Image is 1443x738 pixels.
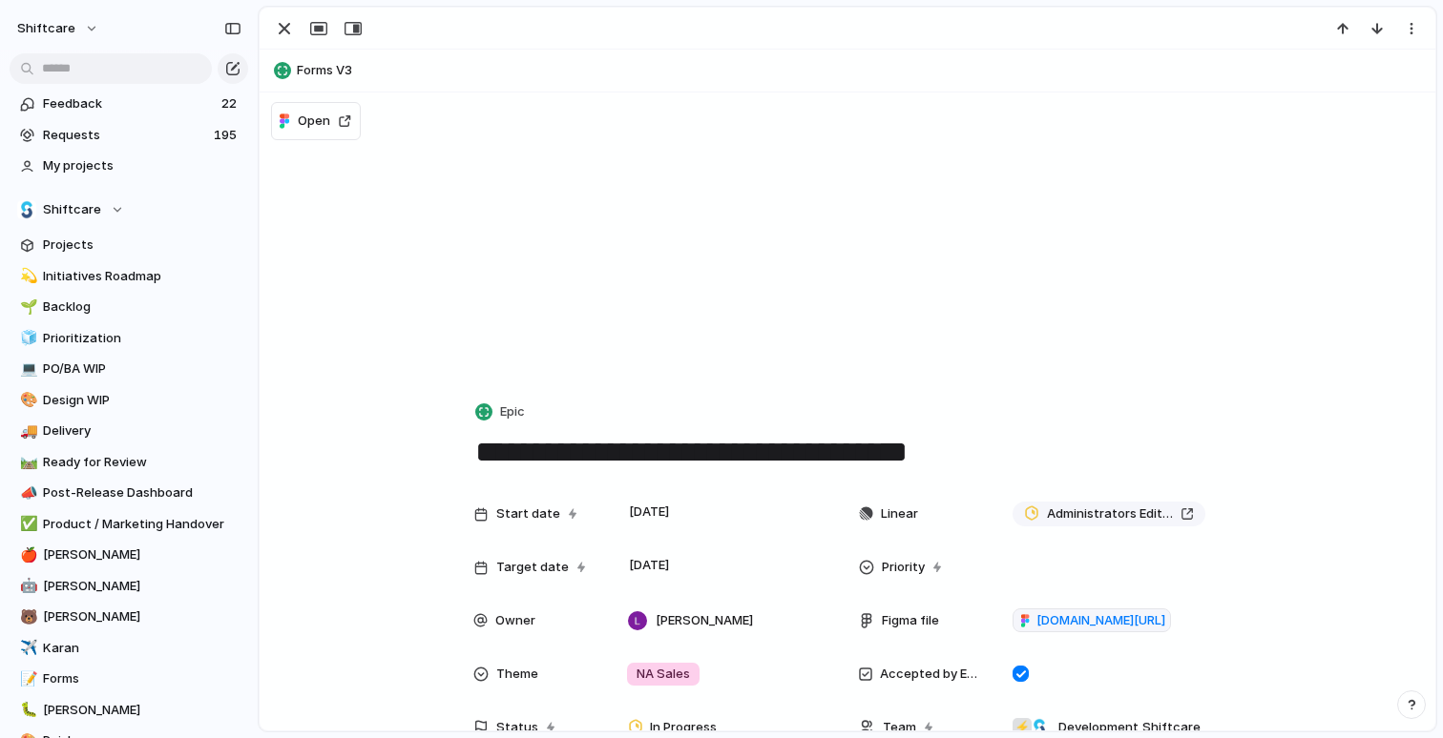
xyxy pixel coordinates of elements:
div: 🍎 [20,544,33,566]
span: In Progress [650,718,717,737]
div: 🐻 [20,606,33,628]
div: 🎨 [20,389,33,411]
button: 🛤️ [17,453,36,472]
a: My projects [10,152,248,180]
div: 📝 [20,668,33,690]
span: PO/BA WIP [43,359,241,379]
div: 💻 [20,359,33,380]
button: Shiftcare [10,195,248,224]
span: Initiatives Roadmap [43,267,241,286]
div: 🛤️ [20,451,33,473]
div: 📣 [20,482,33,504]
span: Backlog [43,297,241,317]
div: ✈️ [20,637,33,659]
div: 🚚 [20,420,33,442]
span: [DATE] [624,554,675,577]
button: 📣 [17,483,36,502]
span: Design WIP [43,391,241,410]
span: Owner [495,611,535,630]
a: [DOMAIN_NAME][URL] [1013,608,1171,633]
div: 💻PO/BA WIP [10,355,248,383]
span: shiftcare [17,19,75,38]
span: Ready for Review [43,453,241,472]
span: Open [298,112,330,131]
div: 🐛 [20,699,33,721]
a: 💫Initiatives Roadmap [10,262,248,291]
span: Post-Release Dashboard [43,483,241,502]
span: Accepted by Engineering [880,665,981,684]
span: [PERSON_NAME] [43,577,241,596]
a: 🚚Delivery [10,417,248,445]
button: Open [271,102,361,140]
button: 🤖 [17,577,36,596]
a: 🧊Prioritization [10,324,248,353]
a: 🎨Design WIP [10,386,248,415]
div: 💫 [20,265,33,287]
button: 💻 [17,359,36,379]
span: 22 [221,94,240,113]
a: 🌱Backlog [10,293,248,321]
div: ✅ [20,513,33,535]
div: 🧊 [20,327,33,349]
a: Feedback22 [10,90,248,118]
button: shiftcare [9,13,109,44]
a: Administrators Edit Submitted Forms [1013,502,1205,526]
a: 🐻[PERSON_NAME] [10,603,248,631]
span: Theme [496,665,538,684]
div: ⚡ [1013,718,1032,737]
span: Feedback [43,94,216,113]
a: 📣Post-Release Dashboard [10,479,248,507]
a: 🐛[PERSON_NAME] [10,696,248,725]
a: Projects [10,231,248,259]
span: Prioritization [43,329,241,348]
span: Status [496,718,538,737]
span: Linear [881,504,918,523]
button: Epic [471,399,531,426]
span: Shiftcare [43,200,101,219]
div: 🛤️Ready for Review [10,448,248,477]
span: 195 [214,126,240,145]
span: NA Sales [637,665,690,684]
span: Forms [43,669,241,688]
button: 🌱 [17,297,36,317]
div: 🌱 [20,297,33,318]
div: 🤖[PERSON_NAME] [10,572,248,601]
span: My projects [43,156,241,175]
span: Forms V3 [297,61,1427,80]
span: Figma file [882,611,939,630]
a: 🍎[PERSON_NAME] [10,541,248,569]
button: ✅ [17,515,36,534]
span: Team [883,718,916,737]
button: 🐛 [17,701,36,720]
span: [PERSON_NAME] [43,607,241,626]
span: Development , Shiftcare [1058,718,1201,737]
button: 🧊 [17,329,36,348]
span: Delivery [43,421,241,441]
button: Forms V3 [268,55,1427,86]
span: Epic [500,402,525,421]
div: 🤖 [20,575,33,597]
button: ✈️ [17,639,36,658]
span: [PERSON_NAME] [43,701,241,720]
span: Start date [496,504,560,523]
a: ✅Product / Marketing Handover [10,510,248,539]
span: Administrators Edit Submitted Forms [1047,504,1173,523]
span: [PERSON_NAME] [656,611,753,630]
a: Requests195 [10,121,248,150]
span: Priority [882,558,925,577]
span: [DOMAIN_NAME][URL] [1036,611,1165,630]
a: 📝Forms [10,665,248,693]
a: ✈️Karan [10,634,248,663]
span: [DATE] [624,501,675,523]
